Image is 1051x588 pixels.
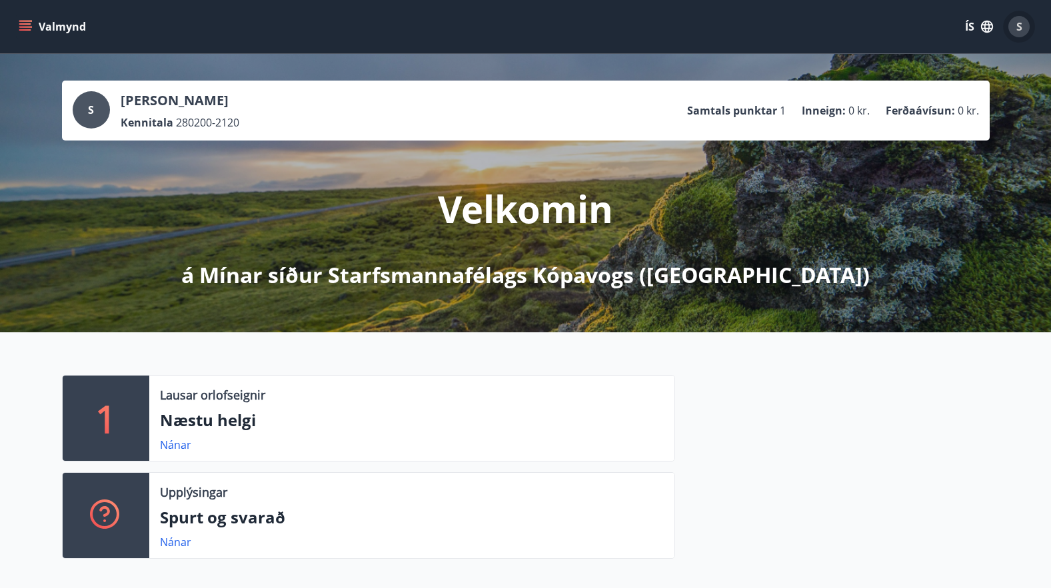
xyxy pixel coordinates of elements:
[1016,19,1022,34] span: S
[802,103,846,118] p: Inneign :
[121,91,239,110] p: [PERSON_NAME]
[160,483,227,501] p: Upplýsingar
[176,115,239,130] span: 280200-2120
[958,103,979,118] span: 0 kr.
[121,115,173,130] p: Kennitala
[160,506,664,529] p: Spurt og svarað
[958,15,1000,39] button: ÍS
[780,103,786,118] span: 1
[687,103,777,118] p: Samtals punktar
[160,438,191,452] a: Nánar
[1003,11,1035,43] button: S
[438,183,613,234] p: Velkomin
[848,103,870,118] span: 0 kr.
[88,103,94,117] span: S
[160,386,265,404] p: Lausar orlofseignir
[16,15,91,39] button: menu
[160,535,191,549] a: Nánar
[160,409,664,432] p: Næstu helgi
[95,393,117,443] p: 1
[181,260,870,290] p: á Mínar síður Starfsmannafélags Kópavogs ([GEOGRAPHIC_DATA])
[886,103,955,118] p: Ferðaávísun :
